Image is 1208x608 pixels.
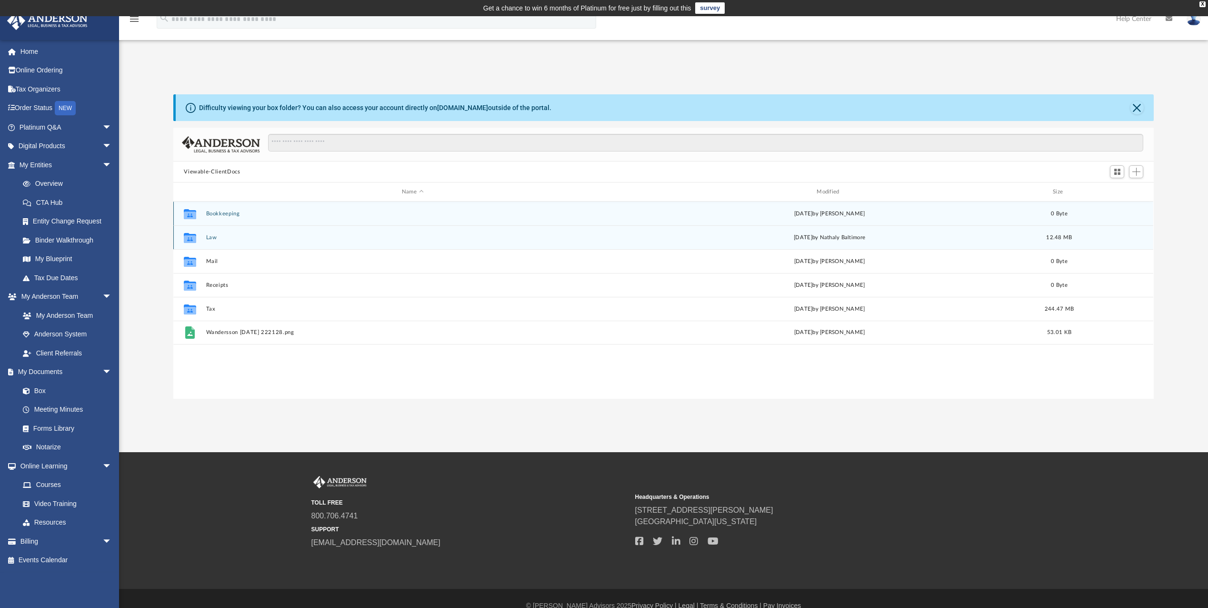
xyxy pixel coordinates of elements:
[206,258,619,264] button: Mail
[1187,12,1201,26] img: User Pic
[268,134,1143,152] input: Search files and folders
[1051,211,1068,216] span: 0 Byte
[623,328,1036,337] div: [DATE] by [PERSON_NAME]
[635,517,757,526] a: [GEOGRAPHIC_DATA][US_STATE]
[13,306,117,325] a: My Anderson Team
[483,2,691,14] div: Get a chance to win 6 months of Platinum for free just by filling out this
[13,381,117,400] a: Box
[623,257,1036,266] div: [DATE] by [PERSON_NAME]
[623,233,1036,242] div: by Nathaly Baltimore
[7,287,121,306] a: My Anderson Teamarrow_drop_down
[794,235,813,240] span: [DATE]
[7,99,126,118] a: Order StatusNEW
[206,329,619,335] button: Wandersson [DATE] 222128.png
[7,155,126,174] a: My Entitiesarrow_drop_down
[1129,165,1143,179] button: Add
[311,538,440,547] a: [EMAIL_ADDRESS][DOMAIN_NAME]
[199,103,551,113] div: Difficulty viewing your box folder? You can also access your account directly on outside of the p...
[7,137,126,156] a: Digital Productsarrow_drop_down
[13,174,126,193] a: Overview
[55,101,76,115] div: NEW
[129,18,140,25] a: menu
[311,525,629,534] small: SUPPORT
[13,268,126,287] a: Tax Due Dates
[206,234,619,241] button: Law
[13,419,117,438] a: Forms Library
[1083,188,1149,196] div: id
[7,551,126,570] a: Events Calendar
[311,512,358,520] a: 800.706.4741
[311,476,369,488] img: Anderson Advisors Platinum Portal
[1051,283,1068,288] span: 0 Byte
[635,506,773,514] a: [STREET_ADDRESS][PERSON_NAME]
[13,400,121,419] a: Meeting Minutes
[7,456,121,476] a: Online Learningarrow_drop_down
[7,118,126,137] a: Platinum Q&Aarrow_drop_down
[1199,1,1206,7] div: close
[623,188,1036,196] div: Modified
[102,118,121,137] span: arrow_drop_down
[13,193,126,212] a: CTA Hub
[13,212,126,231] a: Entity Change Request
[206,282,619,288] button: Receipts
[695,2,725,14] a: survey
[102,155,121,175] span: arrow_drop_down
[1051,259,1068,264] span: 0 Byte
[437,104,488,111] a: [DOMAIN_NAME]
[311,498,629,507] small: TOLL FREE
[206,188,619,196] div: Name
[1045,306,1074,312] span: 244.47 MB
[1130,101,1144,114] button: Close
[173,202,1153,399] div: grid
[635,493,952,501] small: Headquarters & Operations
[4,11,90,30] img: Anderson Advisors Platinum Portal
[1110,165,1124,179] button: Switch to Grid View
[102,532,121,551] span: arrow_drop_down
[1040,188,1078,196] div: Size
[13,476,121,495] a: Courses
[206,306,619,312] button: Tax
[13,250,121,269] a: My Blueprint
[7,42,126,61] a: Home
[184,168,240,176] button: Viewable-ClientDocs
[13,438,121,457] a: Notarize
[13,344,121,363] a: Client Referrals
[7,363,121,382] a: My Documentsarrow_drop_down
[1047,235,1072,240] span: 12.48 MB
[623,305,1036,314] div: [DATE] by [PERSON_NAME]
[102,137,121,156] span: arrow_drop_down
[7,80,126,99] a: Tax Organizers
[102,287,121,307] span: arrow_drop_down
[102,363,121,382] span: arrow_drop_down
[129,13,140,25] i: menu
[13,231,126,250] a: Binder Walkthrough
[623,281,1036,290] div: [DATE] by [PERSON_NAME]
[1047,330,1071,335] span: 53.01 KB
[7,532,126,551] a: Billingarrow_drop_down
[623,210,1036,218] div: [DATE] by [PERSON_NAME]
[7,61,126,80] a: Online Ordering
[13,494,117,513] a: Video Training
[159,13,170,23] i: search
[206,211,619,217] button: Bookkeeping
[13,325,121,344] a: Anderson System
[13,513,121,532] a: Resources
[178,188,201,196] div: id
[102,456,121,476] span: arrow_drop_down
